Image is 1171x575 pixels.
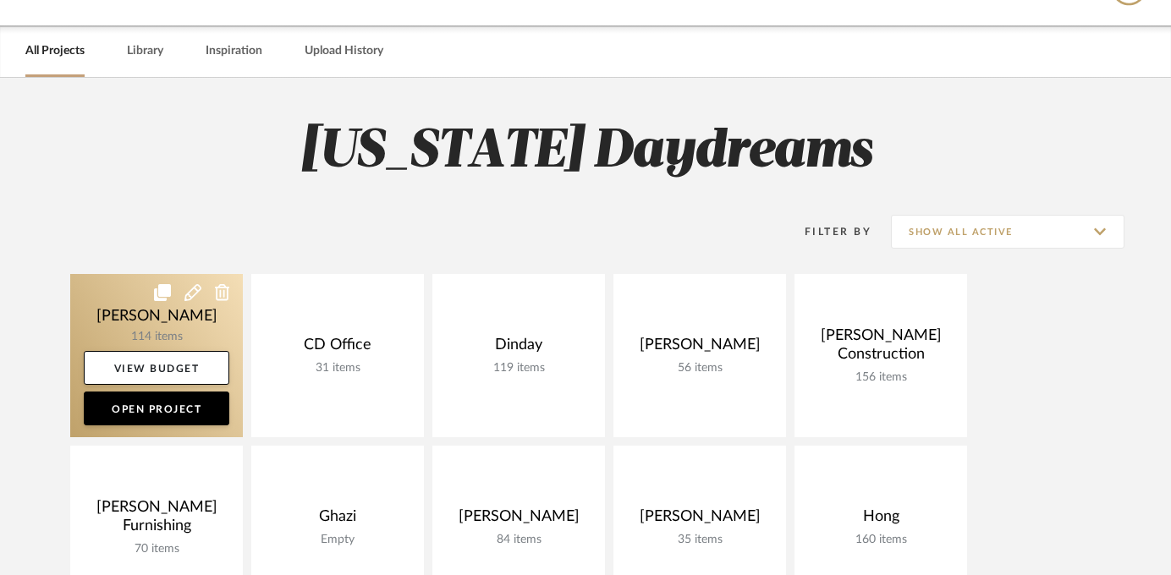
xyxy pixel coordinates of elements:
a: View Budget [84,351,229,385]
div: [PERSON_NAME] Furnishing [84,498,229,542]
div: 84 items [446,533,591,547]
div: Dinday [446,336,591,361]
a: Library [127,40,163,63]
div: Ghazi [265,507,410,533]
div: CD Office [265,336,410,361]
a: All Projects [25,40,85,63]
a: Upload History [305,40,383,63]
div: 56 items [627,361,772,375]
div: [PERSON_NAME] Construction [808,326,954,370]
a: Open Project [84,392,229,425]
div: [PERSON_NAME] [627,507,772,533]
div: 156 items [808,370,954,385]
a: Inspiration [206,40,262,63]
div: 31 items [265,361,410,375]
div: 35 items [627,533,772,547]
div: [PERSON_NAME] [446,507,591,533]
div: Empty [265,533,410,547]
div: 119 items [446,361,591,375]
div: Hong [808,507,954,533]
div: Filter By [783,223,871,240]
div: 160 items [808,533,954,547]
div: [PERSON_NAME] [627,336,772,361]
div: 70 items [84,542,229,556]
